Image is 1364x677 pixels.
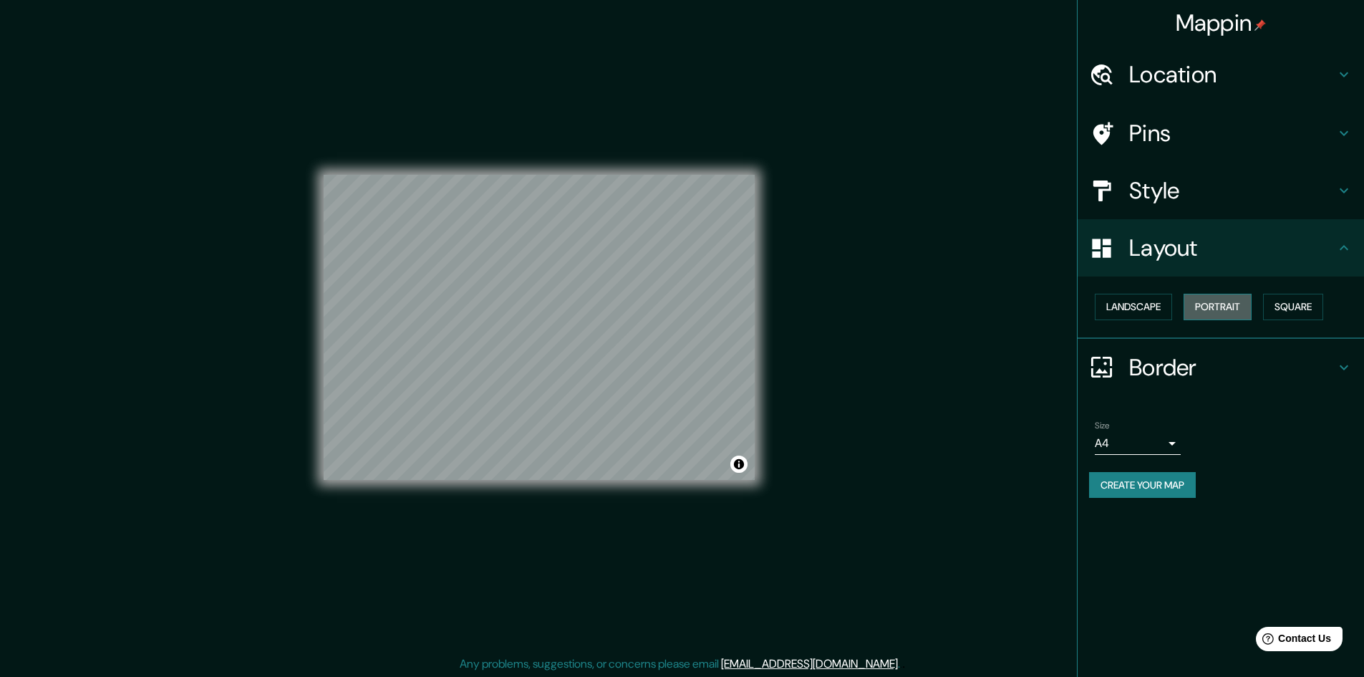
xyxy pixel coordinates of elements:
h4: Location [1129,60,1335,89]
div: Style [1078,162,1364,219]
div: Border [1078,339,1364,396]
iframe: Help widget launcher [1237,621,1348,661]
button: Square [1263,294,1323,320]
h4: Style [1129,176,1335,205]
button: Landscape [1095,294,1172,320]
div: A4 [1095,432,1181,455]
h4: Pins [1129,119,1335,148]
label: Size [1095,419,1110,431]
button: Portrait [1184,294,1252,320]
button: Toggle attribution [730,456,748,473]
div: . [902,656,905,673]
canvas: Map [324,175,755,480]
h4: Border [1129,353,1335,382]
a: [EMAIL_ADDRESS][DOMAIN_NAME] [721,656,898,671]
h4: Layout [1129,234,1335,262]
div: . [900,656,902,673]
img: pin-icon.png [1254,19,1266,31]
button: Create your map [1089,472,1196,499]
div: Layout [1078,219,1364,277]
div: Pins [1078,105,1364,162]
div: Location [1078,46,1364,103]
h4: Mappin [1176,9,1267,37]
p: Any problems, suggestions, or concerns please email . [460,656,900,673]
